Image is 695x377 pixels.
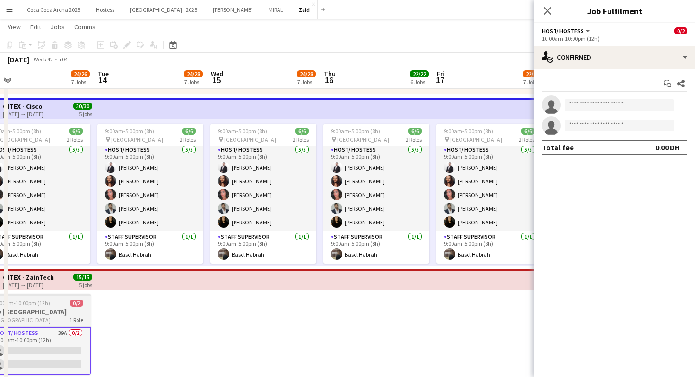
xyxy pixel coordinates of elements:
[322,75,336,86] span: 16
[542,143,574,152] div: Total fee
[436,124,542,264] app-job-card: 9:00am-5:00pm (8h)6/6 [GEOGRAPHIC_DATA]2 RolesHost/ Hostess5/59:00am-5:00pm (8h)[PERSON_NAME][PER...
[26,21,45,33] a: Edit
[79,281,92,289] div: 5 jobs
[324,69,336,78] span: Thu
[674,27,687,34] span: 0/2
[69,128,83,135] span: 6/6
[297,78,315,86] div: 7 Jobs
[3,282,54,289] div: [DATE] → [DATE]
[224,136,276,143] span: [GEOGRAPHIC_DATA]
[73,103,92,110] span: 30/30
[218,128,267,135] span: 9:00am-5:00pm (8h)
[542,27,584,34] span: Host/ Hostess
[542,27,591,34] button: Host/ Hostess
[4,21,25,33] a: View
[655,143,680,152] div: 0.00 DH
[295,128,309,135] span: 6/6
[3,102,43,111] h3: GITEX - Cisco
[521,128,535,135] span: 6/6
[406,136,422,143] span: 2 Roles
[410,78,428,86] div: 6 Jobs
[3,111,43,118] div: [DATE] → [DATE]
[337,136,389,143] span: [GEOGRAPHIC_DATA]
[437,69,444,78] span: Fri
[408,128,422,135] span: 6/6
[184,70,203,77] span: 24/28
[97,231,203,264] app-card-role: Staff Supervisor1/19:00am-5:00pm (8h)Basel Habrah
[331,128,380,135] span: 9:00am-5:00pm (8h)
[210,145,316,231] app-card-role: Host/ Hostess5/59:00am-5:00pm (8h)[PERSON_NAME][PERSON_NAME][PERSON_NAME][PERSON_NAME][PERSON_NAME]
[291,0,318,19] button: Zaid
[96,75,109,86] span: 14
[19,0,88,19] button: Coca Coca Arena 2025
[98,69,109,78] span: Tue
[519,136,535,143] span: 2 Roles
[261,0,291,19] button: MIRAL
[323,231,429,264] app-card-role: Staff Supervisor1/19:00am-5:00pm (8h)Basel Habrah
[436,145,542,231] app-card-role: Host/ Hostess5/59:00am-5:00pm (8h)[PERSON_NAME][PERSON_NAME][PERSON_NAME][PERSON_NAME][PERSON_NAME]
[3,273,54,282] h3: GITEX - ZainTech
[210,231,316,264] app-card-role: Staff Supervisor1/19:00am-5:00pm (8h)Basel Habrah
[97,145,203,231] app-card-role: Host/ Hostess5/59:00am-5:00pm (8h)[PERSON_NAME][PERSON_NAME][PERSON_NAME][PERSON_NAME][PERSON_NAME]
[293,136,309,143] span: 2 Roles
[97,124,203,264] app-job-card: 9:00am-5:00pm (8h)6/6 [GEOGRAPHIC_DATA]2 RolesHost/ Hostess5/59:00am-5:00pm (8h)[PERSON_NAME][PER...
[8,55,29,64] div: [DATE]
[184,78,202,86] div: 7 Jobs
[180,136,196,143] span: 2 Roles
[74,23,96,31] span: Comms
[542,35,687,42] div: 10:00am-10:00pm (12h)
[182,128,196,135] span: 6/6
[209,75,223,86] span: 15
[71,78,89,86] div: 7 Jobs
[444,128,493,135] span: 9:00am-5:00pm (8h)
[534,46,695,69] div: Confirmed
[70,300,83,307] span: 0/2
[8,23,21,31] span: View
[31,56,55,63] span: Week 42
[69,317,83,324] span: 1 Role
[410,70,429,77] span: 22/22
[30,23,41,31] span: Edit
[47,21,69,33] a: Jobs
[88,0,122,19] button: Hostess
[450,136,502,143] span: [GEOGRAPHIC_DATA]
[534,5,695,17] h3: Job Fulfilment
[523,70,542,77] span: 22/26
[71,70,90,77] span: 24/26
[210,124,316,264] app-job-card: 9:00am-5:00pm (8h)6/6 [GEOGRAPHIC_DATA]2 RolesHost/ Hostess5/59:00am-5:00pm (8h)[PERSON_NAME][PER...
[67,136,83,143] span: 2 Roles
[323,124,429,264] app-job-card: 9:00am-5:00pm (8h)6/6 [GEOGRAPHIC_DATA]2 RolesHost/ Hostess5/59:00am-5:00pm (8h)[PERSON_NAME][PER...
[111,136,163,143] span: [GEOGRAPHIC_DATA]
[59,56,68,63] div: +04
[523,78,541,86] div: 7 Jobs
[436,231,542,264] app-card-role: Staff Supervisor1/19:00am-5:00pm (8h)Basel Habrah
[70,21,99,33] a: Comms
[323,145,429,231] app-card-role: Host/ Hostess5/59:00am-5:00pm (8h)[PERSON_NAME][PERSON_NAME][PERSON_NAME][PERSON_NAME][PERSON_NAME]
[51,23,65,31] span: Jobs
[105,128,154,135] span: 9:00am-5:00pm (8h)
[211,69,223,78] span: Wed
[73,274,92,281] span: 15/15
[435,75,444,86] span: 17
[122,0,205,19] button: [GEOGRAPHIC_DATA] - 2025
[205,0,261,19] button: [PERSON_NAME]
[79,110,92,118] div: 5 jobs
[297,70,316,77] span: 24/28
